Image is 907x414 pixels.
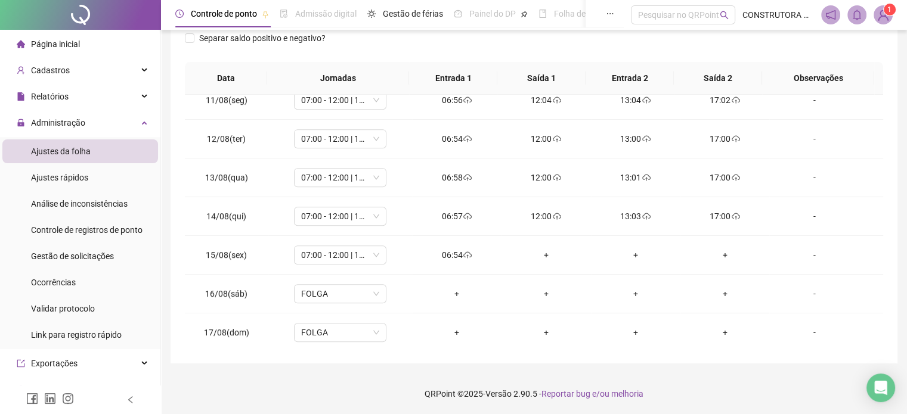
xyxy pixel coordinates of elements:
[422,210,492,223] div: 06:57
[17,66,25,74] span: user-add
[422,94,492,107] div: 06:56
[874,6,892,24] img: 93322
[690,287,760,300] div: +
[779,132,849,145] div: -
[207,134,246,144] span: 12/08(ter)
[779,94,849,107] div: -
[690,132,760,145] div: 17:00
[825,10,836,20] span: notification
[262,11,269,18] span: pushpin
[779,171,849,184] div: -
[469,9,516,18] span: Painel do DP
[742,8,814,21] span: CONSTRUTORA MEGA REALTY
[600,132,671,145] div: 13:00
[600,210,671,223] div: 13:03
[511,248,581,262] div: +
[641,173,651,182] span: cloud-upload
[31,118,85,127] span: Administração
[541,389,643,399] span: Reportar bug e/ou melhoria
[866,373,895,402] div: Open Intercom Messenger
[31,199,128,208] span: Análise de inconsistências
[62,393,74,404] span: instagram
[31,330,122,340] span: Link para registro rápido
[772,71,865,85] span: Observações
[779,210,849,223] div: -
[730,135,740,143] span: cloud-upload
[17,359,25,368] span: export
[31,147,91,156] span: Ajustes da folha
[606,10,614,18] span: ellipsis
[462,135,472,143] span: cloud-upload
[194,32,330,45] span: Separar saldo positivo e negativo?
[511,171,581,184] div: 12:00
[600,94,671,107] div: 13:04
[884,4,896,15] sup: Atualize o seu contato no menu Meus Dados
[554,9,630,18] span: Folha de pagamento
[126,396,135,404] span: left
[779,248,849,262] div: -
[521,11,528,18] span: pushpin
[462,96,472,104] span: cloud-upload
[730,96,740,104] span: cloud-upload
[422,287,492,300] div: +
[280,10,288,18] span: file-done
[462,173,472,182] span: cloud-upload
[409,62,497,95] th: Entrada 1
[31,173,88,182] span: Ajustes rápidos
[690,326,760,339] div: +
[301,285,379,303] span: FOLGA
[31,304,95,313] span: Validar protocolo
[552,96,561,104] span: cloud-upload
[301,169,379,186] span: 07:00 - 12:00 | 13:00 - 17:00
[690,171,760,184] div: 17:00
[600,287,671,300] div: +
[175,10,184,18] span: clock-circle
[586,62,674,95] th: Entrada 2
[31,385,75,394] span: Integrações
[497,62,586,95] th: Saída 1
[31,39,80,49] span: Página inicial
[26,393,38,404] span: facebook
[485,389,512,399] span: Versão
[31,251,114,261] span: Gestão de solicitações
[852,10,862,20] span: bell
[690,210,760,223] div: 17:00
[674,62,762,95] th: Saída 2
[462,212,472,220] span: cloud-upload
[44,393,56,404] span: linkedin
[301,130,379,148] span: 07:00 - 12:00 | 13:00 - 17:00
[779,326,849,339] div: -
[301,323,379,341] span: FOLGA
[720,11,729,20] span: search
[511,326,581,339] div: +
[185,62,267,95] th: Data
[206,250,247,260] span: 15/08(sex)
[31,278,76,287] span: Ocorrências
[600,171,671,184] div: 13:01
[295,9,357,18] span: Admissão digital
[31,225,143,235] span: Controle de registros de ponto
[600,248,671,262] div: +
[422,248,492,262] div: 06:54
[205,173,248,182] span: 13/08(qua)
[267,62,409,95] th: Jornadas
[204,328,249,337] span: 17/08(dom)
[511,210,581,223] div: 12:00
[730,173,740,182] span: cloud-upload
[511,94,581,107] div: 12:04
[383,9,443,18] span: Gestão de férias
[552,173,561,182] span: cloud-upload
[641,96,651,104] span: cloud-upload
[600,326,671,339] div: +
[301,91,379,109] span: 07:00 - 12:00 | 13:00 - 17:00
[191,9,257,18] span: Controle de ponto
[887,5,891,14] span: 1
[511,132,581,145] div: 12:00
[17,40,25,48] span: home
[641,135,651,143] span: cloud-upload
[17,119,25,127] span: lock
[454,10,462,18] span: dashboard
[462,251,472,259] span: cloud-upload
[17,92,25,101] span: file
[31,92,69,101] span: Relatórios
